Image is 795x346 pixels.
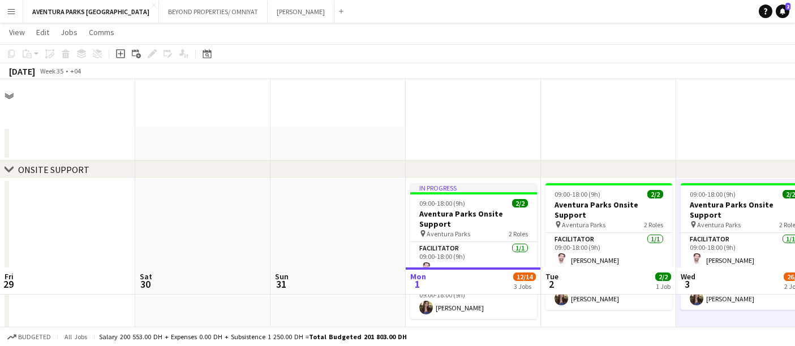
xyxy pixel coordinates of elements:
[513,273,536,281] span: 12/14
[62,332,89,341] span: All jobs
[776,5,789,18] a: 2
[410,183,537,319] app-job-card: In progress09:00-18:00 (9h)2/2Aventura Parks Onsite Support Aventura Parks2 RolesFacilitator1/109...
[562,220,605,229] span: Aventura Parks
[545,233,672,271] app-card-role: Facilitator1/109:00-18:00 (9h)[PERSON_NAME]
[18,164,89,175] div: ONSITE SUPPORT
[138,278,152,291] span: 30
[84,25,119,40] a: Comms
[3,278,14,291] span: 29
[99,332,407,341] div: Salary 200 553.00 DH + Expenses 0.00 DH + Subsistence 1 250.00 DH =
[36,27,49,37] span: Edit
[410,183,537,192] div: In progress
[9,27,25,37] span: View
[268,1,334,23] button: [PERSON_NAME]
[23,1,159,23] button: AVENTURA PARKS [GEOGRAPHIC_DATA]
[56,25,82,40] a: Jobs
[545,200,672,220] h3: Aventura Parks Onsite Support
[89,27,114,37] span: Comms
[555,190,600,198] span: 09:00-18:00 (9h)
[9,66,35,77] div: [DATE]
[514,282,535,291] div: 3 Jobs
[410,271,426,282] span: Mon
[5,25,29,40] a: View
[681,271,695,282] span: Wed
[5,271,14,282] span: Fri
[410,242,537,280] app-card-role: Facilitator1/109:00-18:00 (9h)[PERSON_NAME]
[409,278,426,291] span: 1
[70,67,81,75] div: +04
[309,332,407,341] span: Total Budgeted 201 803.00 DH
[159,1,268,23] button: BEYOND PROPERTIES/ OMNIYAT
[545,183,672,310] app-job-card: 09:00-18:00 (9h)2/2Aventura Parks Onsite Support Aventura Parks2 RolesFacilitator1/109:00-18:00 (...
[419,199,465,207] span: 09:00-18:00 (9h)
[410,209,537,229] h3: Aventura Parks Onsite Support
[32,25,54,40] a: Edit
[509,230,528,238] span: 2 Roles
[273,278,289,291] span: 31
[544,278,558,291] span: 2
[18,333,51,341] span: Budgeted
[512,199,528,207] span: 2/2
[410,280,537,319] app-card-role: Sales Executive1/109:00-18:00 (9h)[PERSON_NAME]
[697,220,741,229] span: Aventura Parks
[679,278,695,291] span: 3
[6,331,53,343] button: Budgeted
[690,190,736,198] span: 09:00-18:00 (9h)
[37,67,66,75] span: Week 35
[644,220,663,229] span: 2 Roles
[545,271,558,282] span: Tue
[647,190,663,198] span: 2/2
[785,3,790,10] span: 2
[655,273,671,281] span: 2/2
[275,271,289,282] span: Sun
[61,27,78,37] span: Jobs
[427,230,470,238] span: Aventura Parks
[140,271,152,282] span: Sat
[656,282,671,291] div: 1 Job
